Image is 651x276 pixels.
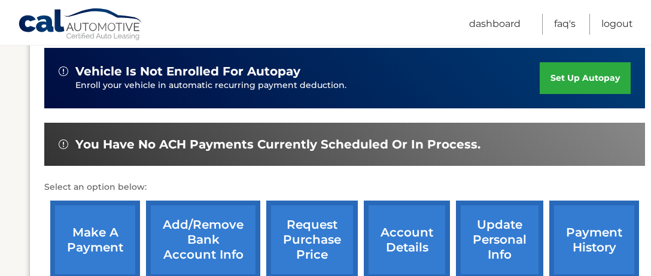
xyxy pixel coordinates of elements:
[59,66,68,76] img: alert-white.svg
[75,64,300,79] span: vehicle is not enrolled for autopay
[601,14,633,35] a: Logout
[18,8,144,43] a: Cal Automotive
[75,137,480,152] span: You have no ACH payments currently scheduled or in process.
[469,14,521,35] a: Dashboard
[540,62,631,94] a: set up autopay
[59,139,68,149] img: alert-white.svg
[554,14,576,35] a: FAQ's
[75,79,540,92] p: Enroll your vehicle in automatic recurring payment deduction.
[44,180,645,195] p: Select an option below:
